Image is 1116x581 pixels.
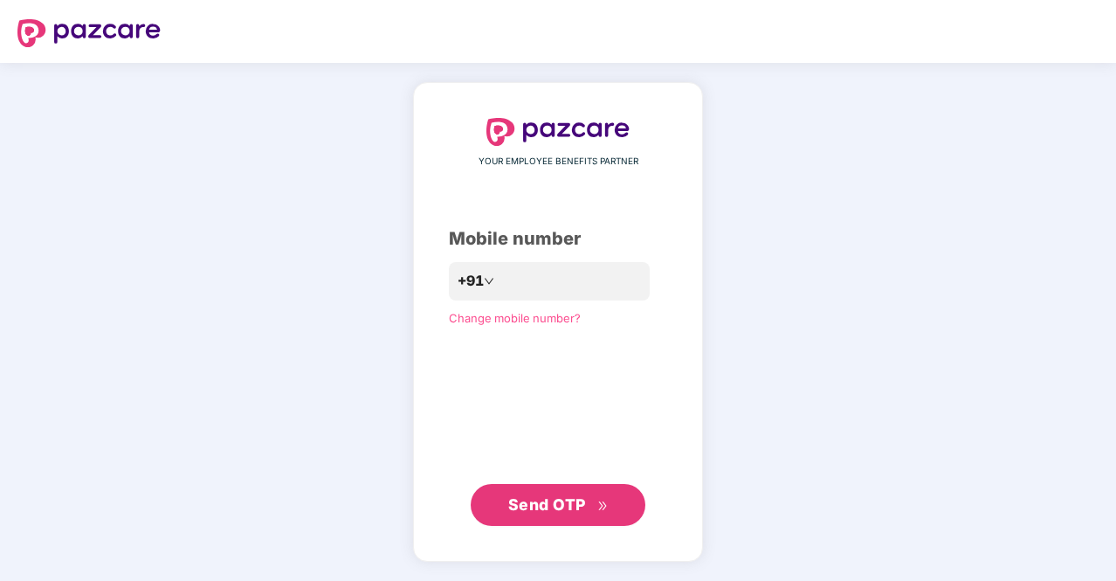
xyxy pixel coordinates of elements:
[449,311,581,325] a: Change mobile number?
[484,276,494,287] span: down
[449,225,667,252] div: Mobile number
[471,484,645,526] button: Send OTPdouble-right
[479,155,638,169] span: YOUR EMPLOYEE BENEFITS PARTNER
[458,270,484,292] span: +91
[486,118,630,146] img: logo
[597,501,609,512] span: double-right
[508,495,586,514] span: Send OTP
[17,19,161,47] img: logo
